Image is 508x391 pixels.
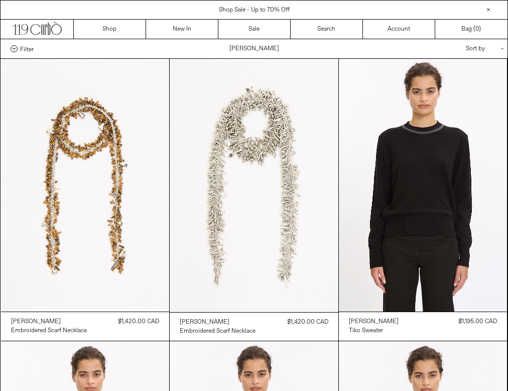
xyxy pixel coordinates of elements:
[363,20,435,39] a: Account
[407,39,497,58] div: Sort by
[20,45,34,52] span: Filter
[475,25,481,34] span: )
[1,59,170,312] img: Dries Van Noten Embroidered Scarf Neckline in tiger eye
[475,25,479,33] span: 0
[349,326,399,335] a: Tiko Sweater
[291,20,363,39] a: Search
[11,318,61,326] div: [PERSON_NAME]
[218,20,291,39] a: Sale
[180,327,256,336] div: Embroidered Scarf Necklace
[11,326,87,335] a: Embroidered Scarf Necklace
[74,20,146,39] a: Shop
[180,318,256,327] a: [PERSON_NAME]
[349,317,399,326] a: [PERSON_NAME]
[339,59,507,312] img: Dries Van Noten Tiko Sweater in black
[118,317,159,326] div: $1,420.00 CAD
[435,20,507,39] a: Bag ()
[349,327,383,335] div: Tiko Sweater
[287,318,328,327] div: $1,420.00 CAD
[146,20,218,39] a: New In
[219,6,290,14] a: Shop Sale - Up to 70% Off
[170,59,338,312] img: Dries Van Noten Embroidered Scarf Neckline in silver
[458,317,497,326] div: $1,195.00 CAD
[180,327,256,336] a: Embroidered Scarf Necklace
[11,317,87,326] a: [PERSON_NAME]
[180,318,229,327] div: [PERSON_NAME]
